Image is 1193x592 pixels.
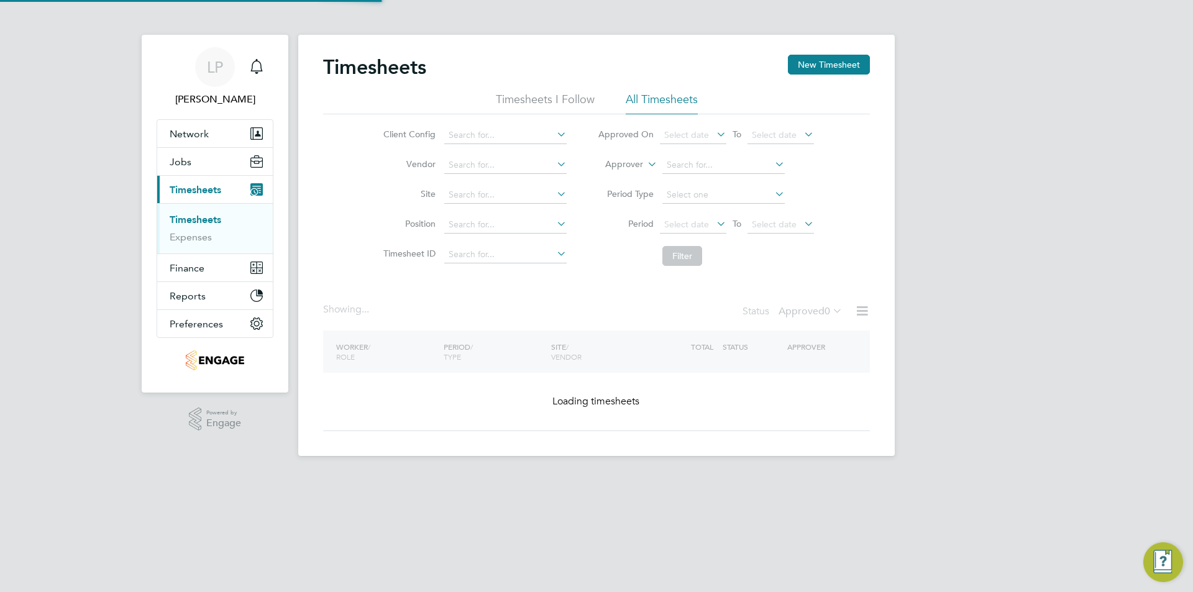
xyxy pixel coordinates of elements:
[444,186,567,204] input: Search for...
[206,418,241,429] span: Engage
[170,128,209,140] span: Network
[444,246,567,263] input: Search for...
[380,129,436,140] label: Client Config
[323,55,426,80] h2: Timesheets
[142,35,288,393] nav: Main navigation
[587,158,643,171] label: Approver
[1143,542,1183,582] button: Engage Resource Center
[186,350,244,370] img: jambo-logo-retina.png
[170,290,206,302] span: Reports
[170,184,221,196] span: Timesheets
[752,129,797,140] span: Select date
[662,186,785,204] input: Select one
[362,303,369,316] span: ...
[157,350,273,370] a: Go to home page
[157,47,273,107] a: LP[PERSON_NAME]
[157,148,273,175] button: Jobs
[729,216,745,232] span: To
[170,156,191,168] span: Jobs
[157,282,273,309] button: Reports
[662,157,785,174] input: Search for...
[157,254,273,281] button: Finance
[788,55,870,75] button: New Timesheet
[206,408,241,418] span: Powered by
[380,158,436,170] label: Vendor
[598,188,654,199] label: Period Type
[380,188,436,199] label: Site
[380,248,436,259] label: Timesheet ID
[157,176,273,203] button: Timesheets
[752,219,797,230] span: Select date
[157,120,273,147] button: Network
[170,318,223,330] span: Preferences
[626,92,698,114] li: All Timesheets
[444,216,567,234] input: Search for...
[743,303,845,321] div: Status
[779,305,843,317] label: Approved
[189,408,242,431] a: Powered byEngage
[662,246,702,266] button: Filter
[380,218,436,229] label: Position
[323,303,372,316] div: Showing
[157,203,273,253] div: Timesheets
[170,231,212,243] a: Expenses
[825,305,830,317] span: 0
[207,59,223,75] span: LP
[157,92,273,107] span: Laura Parkinson
[664,219,709,230] span: Select date
[157,310,273,337] button: Preferences
[729,126,745,142] span: To
[170,262,204,274] span: Finance
[496,92,595,114] li: Timesheets I Follow
[170,214,221,225] a: Timesheets
[598,129,654,140] label: Approved On
[664,129,709,140] span: Select date
[444,127,567,144] input: Search for...
[598,218,654,229] label: Period
[444,157,567,174] input: Search for...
